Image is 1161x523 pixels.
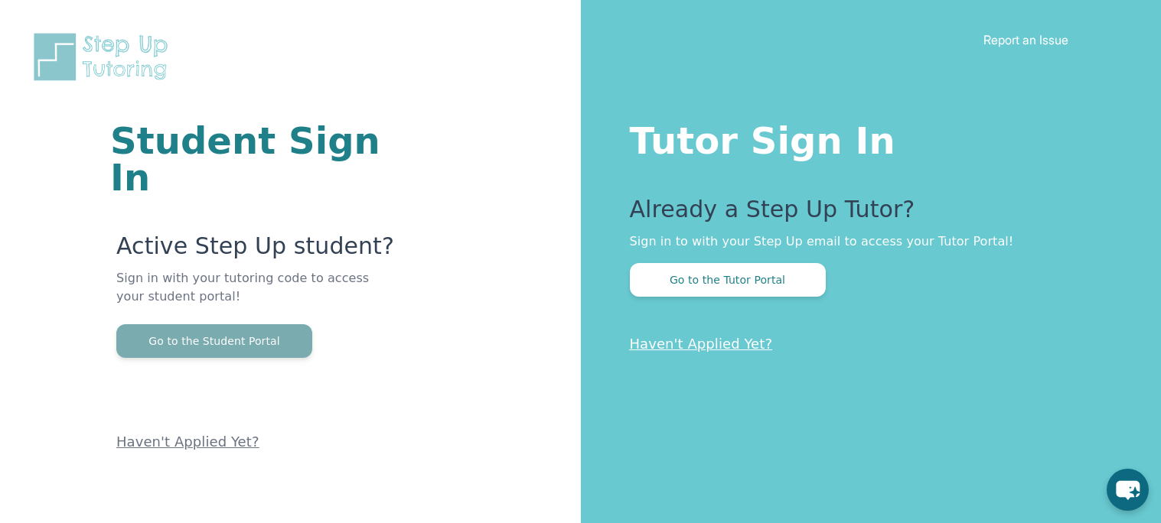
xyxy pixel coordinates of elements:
p: Already a Step Up Tutor? [630,196,1101,232]
button: chat-button [1107,469,1149,511]
p: Sign in with your tutoring code to access your student portal! [116,269,397,324]
h1: Student Sign In [110,122,397,196]
p: Sign in to with your Step Up email to access your Tutor Portal! [630,232,1101,251]
button: Go to the Tutor Portal [630,263,826,297]
a: Go to the Tutor Portal [630,272,826,287]
a: Haven't Applied Yet? [116,434,259,450]
a: Haven't Applied Yet? [630,336,773,352]
a: Go to the Student Portal [116,333,312,348]
img: Step Up Tutoring horizontal logo [31,31,178,83]
button: Go to the Student Portal [116,324,312,358]
a: Report an Issue [983,32,1068,47]
p: Active Step Up student? [116,232,397,269]
h1: Tutor Sign In [630,116,1101,159]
